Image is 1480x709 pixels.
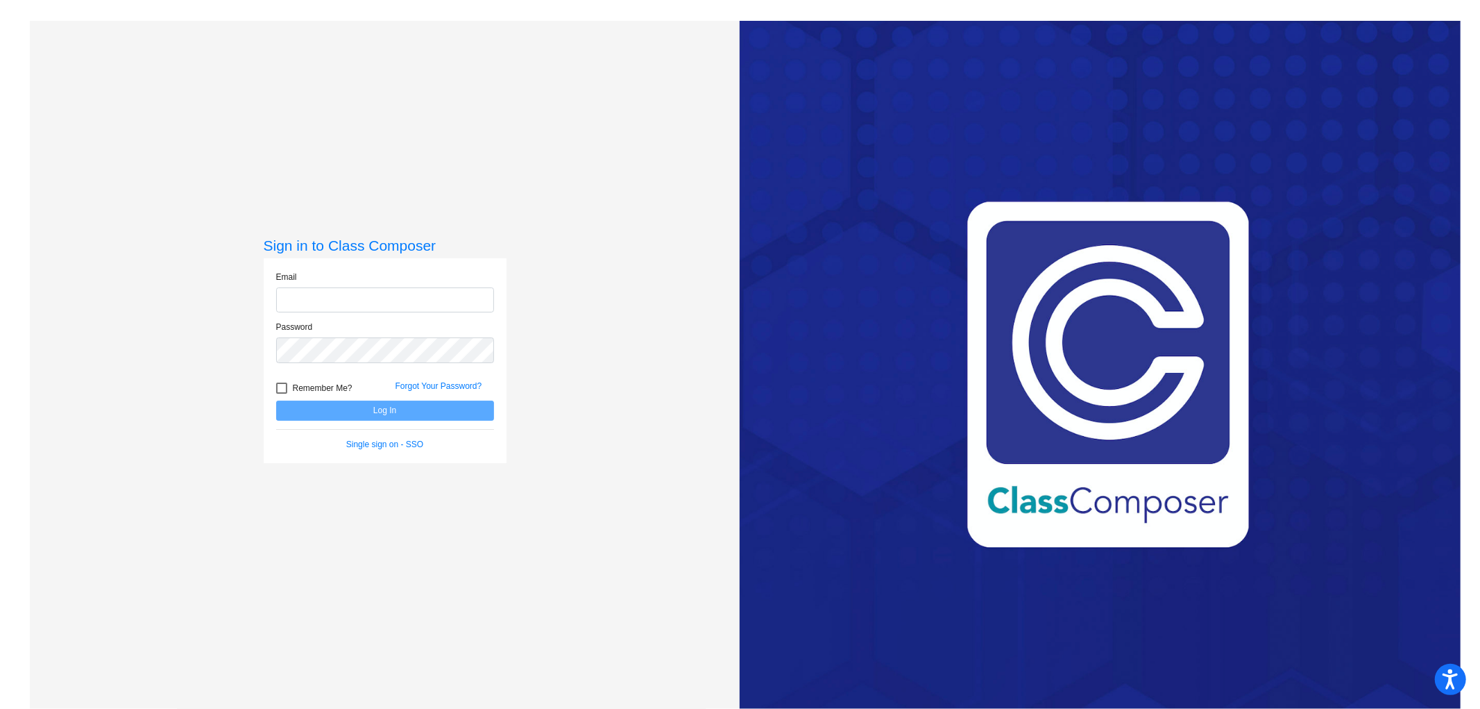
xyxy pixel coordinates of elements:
h3: Sign in to Class Composer [264,237,507,254]
span: Remember Me? [293,380,352,397]
label: Email [276,271,297,283]
a: Single sign on - SSO [346,440,423,449]
a: Forgot Your Password? [395,381,482,391]
label: Password [276,321,313,333]
button: Log In [276,401,494,421]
